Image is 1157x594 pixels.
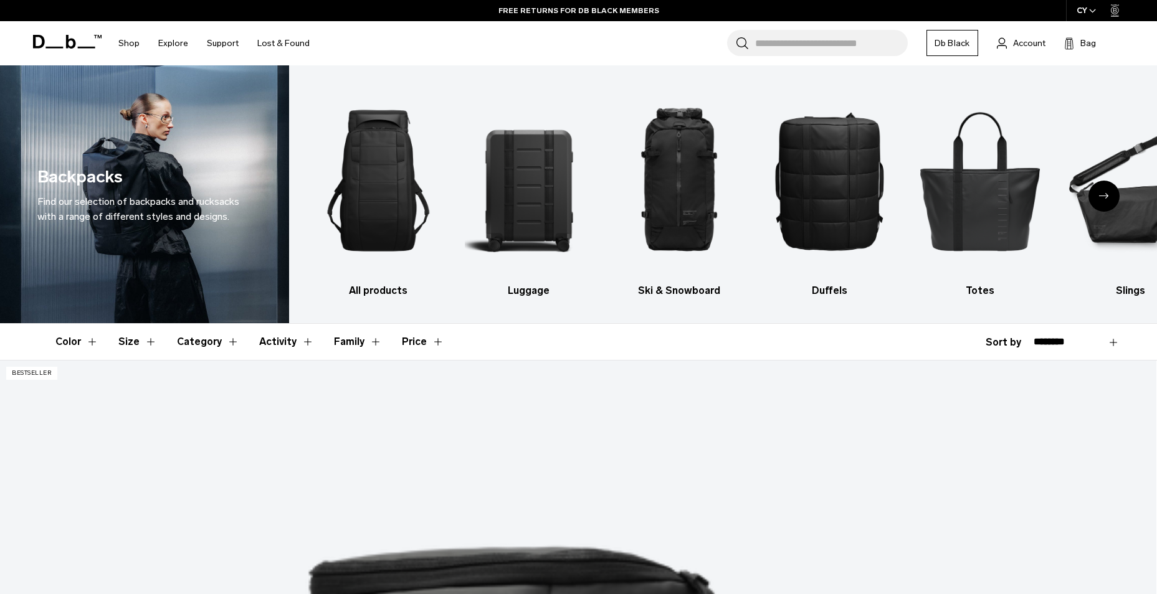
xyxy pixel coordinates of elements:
[314,84,442,277] img: Db
[207,21,239,65] a: Support
[37,196,239,222] span: Find our selection of backpacks and rucksacks with a range of different styles and designs.
[765,84,893,298] a: Db Duffels
[997,35,1045,50] a: Account
[916,283,1044,298] h3: Totes
[465,84,593,277] img: Db
[314,283,442,298] h3: All products
[916,84,1044,298] a: Db Totes
[1080,37,1096,50] span: Bag
[158,21,188,65] a: Explore
[1088,181,1120,212] div: Next slide
[177,324,239,360] button: Toggle Filter
[402,324,444,360] button: Toggle Price
[615,84,743,298] a: Db Ski & Snowboard
[465,283,593,298] h3: Luggage
[118,21,140,65] a: Shop
[465,84,593,298] a: Db Luggage
[765,84,893,277] img: Db
[765,84,893,298] li: 4 / 10
[615,84,743,298] li: 3 / 10
[314,84,442,298] a: Db All products
[465,84,593,298] li: 2 / 10
[615,84,743,277] img: Db
[37,164,123,190] h1: Backpacks
[498,5,659,16] a: FREE RETURNS FOR DB BLACK MEMBERS
[118,324,157,360] button: Toggle Filter
[926,30,978,56] a: Db Black
[765,283,893,298] h3: Duffels
[1013,37,1045,50] span: Account
[334,324,382,360] button: Toggle Filter
[55,324,98,360] button: Toggle Filter
[259,324,314,360] button: Toggle Filter
[109,21,319,65] nav: Main Navigation
[1064,35,1096,50] button: Bag
[6,367,57,380] p: Bestseller
[257,21,310,65] a: Lost & Found
[916,84,1044,298] li: 5 / 10
[615,283,743,298] h3: Ski & Snowboard
[314,84,442,298] li: 1 / 10
[916,84,1044,277] img: Db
